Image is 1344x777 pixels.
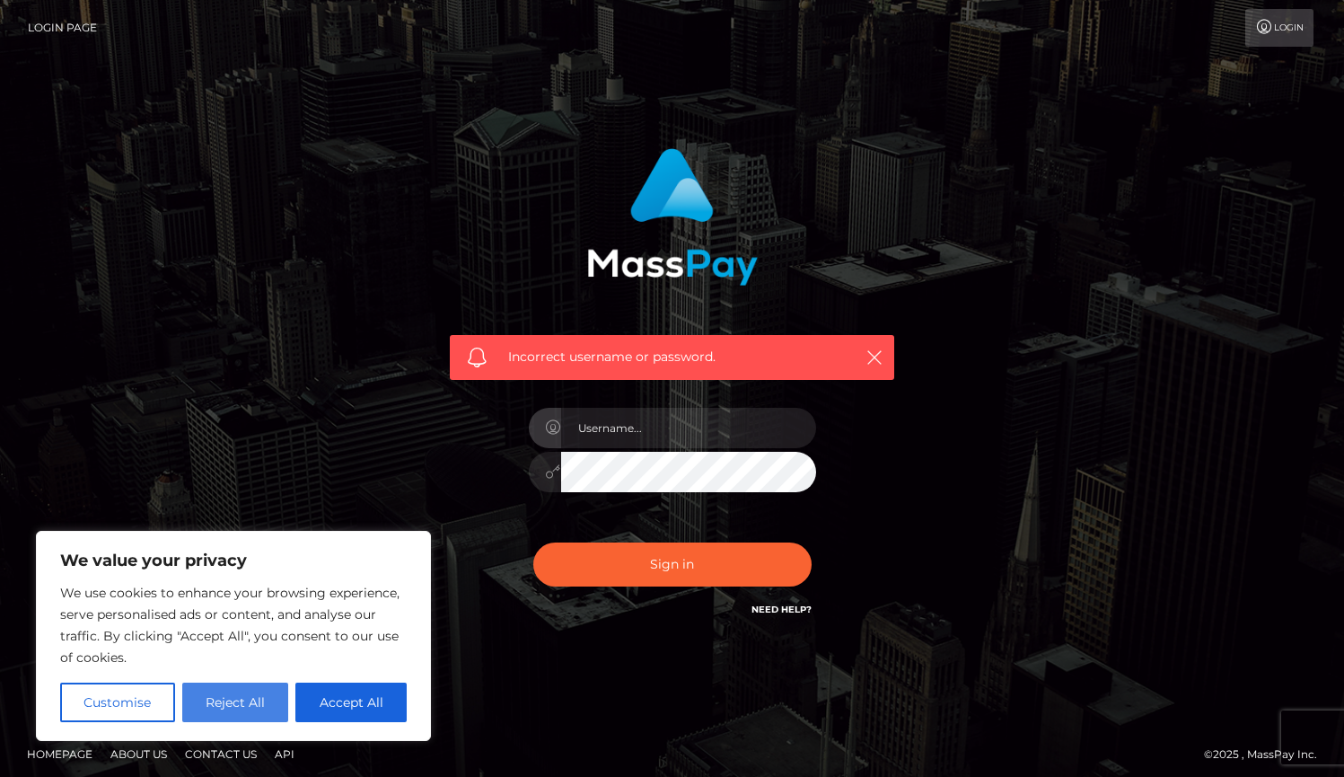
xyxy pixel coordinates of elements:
[20,740,100,768] a: Homepage
[182,683,289,722] button: Reject All
[60,550,407,571] p: We value your privacy
[1204,745,1331,764] div: © 2025 , MassPay Inc.
[36,531,431,741] div: We value your privacy
[60,683,175,722] button: Customise
[561,408,816,448] input: Username...
[28,9,97,47] a: Login Page
[60,582,407,668] p: We use cookies to enhance your browsing experience, serve personalised ads or content, and analys...
[1245,9,1313,47] a: Login
[751,604,812,615] a: Need Help?
[508,348,836,366] span: Incorrect username or password.
[268,740,302,768] a: API
[295,683,407,722] button: Accept All
[103,740,174,768] a: About Us
[533,543,812,587] button: Sign in
[178,740,264,768] a: Contact Us
[587,148,758,286] img: MassPay Login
